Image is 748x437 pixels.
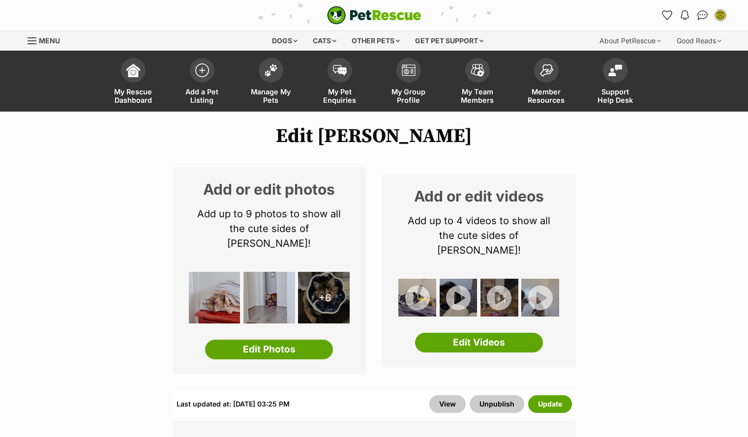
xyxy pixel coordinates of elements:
[374,53,443,112] a: My Group Profile
[387,87,431,104] span: My Group Profile
[480,279,518,317] div: +1
[512,53,581,112] a: Member Resources
[187,182,352,197] h2: Add or edit photos
[471,64,484,77] img: team-members-icon-5396bd8760b3fe7c0b43da4ab00e1e3bb1a5d9ba89233759b79545d2d3fc5d0d.svg
[111,87,155,104] span: My Rescue Dashboard
[455,87,500,104] span: My Team Members
[28,31,67,49] a: Menu
[345,31,407,51] div: Other pets
[470,395,524,413] button: Unpublish
[327,6,421,25] img: logo-cat-932fe2b9b8326f06289b0f2fb663e598f794de774fb13d1741a6617ecf9a85b4.svg
[195,63,209,77] img: add-pet-listing-icon-0afa8454b4691262ce3f59096e99ab1cd57d4a30225e0717b998d2c9b9846f56.svg
[249,87,293,104] span: Manage My Pets
[397,213,561,258] p: Add up to 4 videos to show all the cute sides of [PERSON_NAME]!
[99,53,168,112] a: My Rescue Dashboard
[524,87,568,104] span: Member Resources
[697,10,708,20] img: chat-41dd97257d64d25036548639549fe6c8038ab92f7586957e7f3b1b290dea8141.svg
[593,87,637,104] span: Support Help Desk
[298,272,350,323] div: +6
[521,279,559,317] img: fszddfz6zzczzlz7bye3.jpg
[429,395,466,413] a: View
[659,7,728,23] ul: Account quick links
[168,53,237,112] a: Add a Pet Listing
[716,10,725,20] img: Anita Hu profile pic
[670,31,728,51] div: Good Reads
[180,87,224,104] span: Add a Pet Listing
[264,64,278,77] img: manage-my-pets-icon-02211641906a0b7f246fdf0571729dbe1e7629f14944591b6c1af311fb30b64b.svg
[677,7,693,23] button: Notifications
[402,64,416,76] img: group-profile-icon-3fa3cf56718a62981997c0bc7e787c4b2cf8bcc04b72c1350f741eb67cf2f40e.svg
[713,7,728,23] button: My account
[440,279,478,317] img: dsk8gtoiznre42q4qvnp.jpg
[581,53,650,112] a: Support Help Desk
[205,340,333,359] a: Edit Photos
[333,65,347,76] img: pet-enquiries-icon-7e3ad2cf08bfb03b45e93fb7055b45f3efa6380592205ae92323e6603595dc1f.svg
[398,279,436,317] img: kviwrtvizrfwcvngtgzt.jpg
[126,63,140,77] img: dashboard-icon-eb2f2d2d3e046f16d808141f083e7271f6b2e854fb5c12c21221c1fb7104beca.svg
[237,53,305,112] a: Manage My Pets
[305,53,374,112] a: My Pet Enquiries
[318,87,362,104] span: My Pet Enquiries
[539,64,553,77] img: member-resources-icon-8e73f808a243e03378d46382f2149f9095a855e16c252ad45f914b54edf8863c.svg
[187,206,352,251] p: Add up to 9 photos to show all the cute sides of [PERSON_NAME]!
[327,6,421,25] a: PetRescue
[695,7,711,23] a: Conversations
[408,31,490,51] div: Get pet support
[593,31,668,51] div: About PetRescue
[397,189,561,204] h2: Add or edit videos
[265,31,304,51] div: Dogs
[177,395,290,413] div: Last updated at: [DATE] 03:25 PM
[528,395,572,413] button: Update
[659,7,675,23] a: Favourites
[608,64,622,76] img: help-desk-icon-fdf02630f3aa405de69fd3d07c3f3aa587a6932b1a1747fa1d2bba05be0121f9.svg
[415,333,543,352] a: Edit Videos
[306,31,343,51] div: Cats
[681,10,688,20] img: notifications-46538b983faf8c2785f20acdc204bb7945ddae34d4c08c2a6579f10ce5e182be.svg
[443,53,512,112] a: My Team Members
[39,36,60,45] span: Menu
